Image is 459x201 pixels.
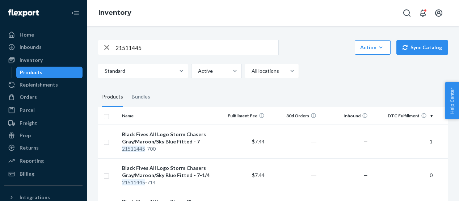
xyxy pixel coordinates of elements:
[268,107,319,125] th: 30d Orders
[98,9,131,17] a: Inventory
[416,6,430,20] button: Open notifications
[400,6,414,20] button: Open Search Box
[122,179,213,186] div: -714
[4,130,83,141] a: Prep
[20,170,34,177] div: Billing
[431,6,446,20] button: Open account menu
[104,67,105,75] input: Standard
[4,91,83,103] a: Orders
[4,29,83,41] a: Home
[20,144,39,151] div: Returns
[20,120,37,127] div: Freight
[20,132,31,139] div: Prep
[122,146,145,152] em: 21511445
[360,44,385,51] div: Action
[252,138,265,145] span: $7.44
[355,40,391,55] button: Action
[4,117,83,129] a: Freight
[371,125,435,158] td: 1
[122,164,213,179] div: Black Fives All Logo Storm Chasers Gray/Maroon/Sky Blue Fitted - 7-1/4
[122,145,213,152] div: -700
[119,107,216,125] th: Name
[396,40,448,55] button: Sync Catalog
[115,40,278,55] input: Search inventory by name or sku
[20,43,42,51] div: Inbounds
[102,87,123,107] div: Products
[4,54,83,66] a: Inventory
[4,79,83,91] a: Replenishments
[93,3,137,24] ol: breadcrumbs
[216,107,268,125] th: Fulfillment Fee
[20,69,42,76] div: Products
[363,138,368,145] span: —
[122,179,145,185] em: 21511445
[4,104,83,116] a: Parcel
[8,9,39,17] img: Flexport logo
[252,172,265,178] span: $7.44
[268,158,319,192] td: ―
[319,107,371,125] th: Inbound
[251,67,252,75] input: All locations
[4,142,83,154] a: Returns
[16,67,83,78] a: Products
[20,56,43,64] div: Inventory
[371,158,435,192] td: 0
[371,107,435,125] th: DTC Fulfillment
[20,31,34,38] div: Home
[68,6,83,20] button: Close Navigation
[132,87,150,107] div: Bundles
[20,194,50,201] div: Integrations
[268,125,319,158] td: ―
[20,106,35,114] div: Parcel
[4,155,83,167] a: Reporting
[197,67,198,75] input: Active
[4,168,83,180] a: Billing
[363,172,368,178] span: —
[20,93,37,101] div: Orders
[20,157,44,164] div: Reporting
[122,131,213,145] div: Black Fives All Logo Storm Chasers Gray/Maroon/Sky Blue Fitted - 7
[4,41,83,53] a: Inbounds
[445,82,459,119] button: Help Center
[20,81,58,88] div: Replenishments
